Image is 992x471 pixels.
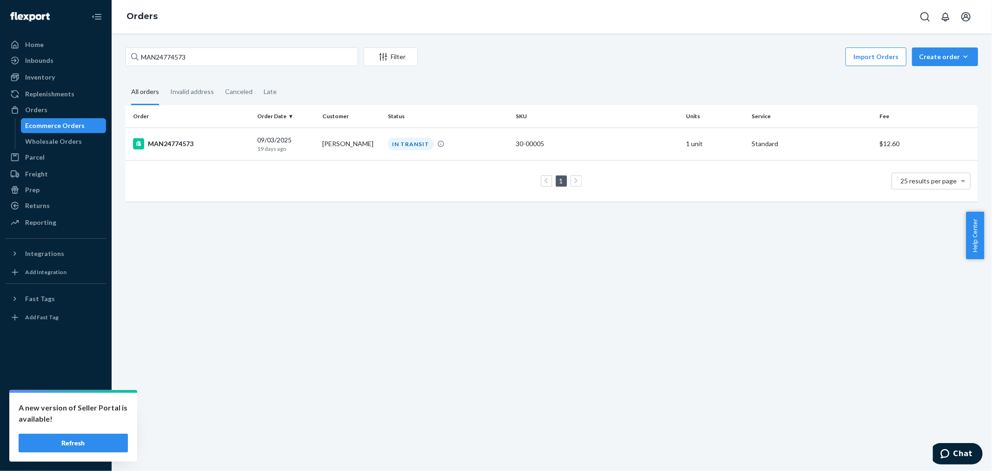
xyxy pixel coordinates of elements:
[876,105,978,128] th: Fee
[748,105,876,128] th: Service
[901,177,957,185] span: 25 results per page
[846,47,906,66] button: Import Orders
[25,169,48,179] div: Freight
[384,105,512,128] th: Status
[388,138,433,150] div: IN TRANSIT
[683,105,748,128] th: Units
[936,7,955,26] button: Open notifications
[126,11,158,21] a: Orders
[26,137,82,146] div: Wholesale Orders
[25,185,40,195] div: Prep
[319,128,384,160] td: [PERSON_NAME]
[6,291,106,306] button: Fast Tags
[257,135,315,153] div: 09/03/2025
[131,80,159,105] div: All orders
[364,52,417,61] div: Filter
[126,105,253,128] th: Order
[6,150,106,165] a: Parcel
[916,7,934,26] button: Open Search Box
[6,429,106,444] a: Help Center
[558,177,565,185] a: Page 1 is your current page
[119,3,165,30] ol: breadcrumbs
[21,134,107,149] a: Wholesale Orders
[25,201,50,210] div: Returns
[25,313,59,321] div: Add Fast Tag
[6,413,106,428] button: Talk to Support
[257,145,315,153] p: 19 days ago
[253,105,319,128] th: Order Date
[25,268,67,276] div: Add Integration
[919,52,971,61] div: Create order
[21,118,107,133] a: Ecommerce Orders
[6,53,106,68] a: Inbounds
[966,212,984,259] button: Help Center
[6,265,106,280] a: Add Integration
[6,70,106,85] a: Inventory
[25,40,44,49] div: Home
[683,128,748,160] td: 1 unit
[933,443,983,466] iframe: Opens a widget where you can chat to one of our agents
[6,198,106,213] a: Returns
[6,310,106,325] a: Add Fast Tag
[6,37,106,52] a: Home
[10,12,50,21] img: Flexport logo
[170,80,214,104] div: Invalid address
[6,87,106,101] a: Replenishments
[25,73,55,82] div: Inventory
[26,121,85,130] div: Ecommerce Orders
[364,47,418,66] button: Filter
[752,139,872,148] p: Standard
[133,138,250,149] div: MAN24774573
[512,105,683,128] th: SKU
[6,246,106,261] button: Integrations
[19,402,128,424] p: A new version of Seller Portal is available!
[6,167,106,182] a: Freight
[6,182,106,197] a: Prep
[126,47,358,66] input: Search orders
[912,47,978,66] button: Create order
[25,56,53,65] div: Inbounds
[6,445,106,460] button: Give Feedback
[6,397,106,412] a: Settings
[25,249,64,258] div: Integrations
[876,128,978,160] td: $12.60
[25,294,55,303] div: Fast Tags
[225,80,253,104] div: Canceled
[19,434,128,452] button: Refresh
[516,139,679,148] div: 30-00005
[25,89,74,99] div: Replenishments
[264,80,277,104] div: Late
[87,7,106,26] button: Close Navigation
[322,112,380,120] div: Customer
[25,218,56,227] div: Reporting
[25,105,47,114] div: Orders
[6,215,106,230] a: Reporting
[6,102,106,117] a: Orders
[25,153,45,162] div: Parcel
[957,7,975,26] button: Open account menu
